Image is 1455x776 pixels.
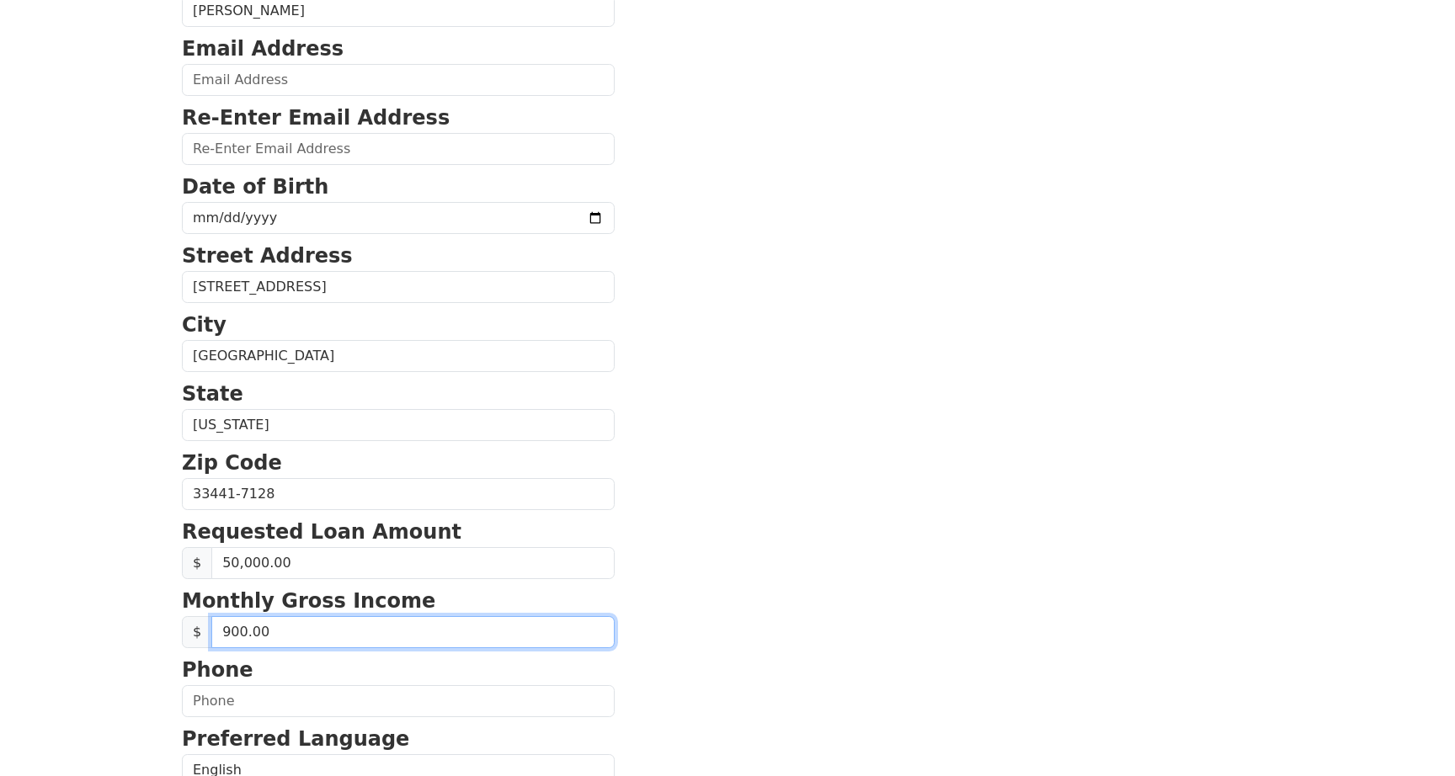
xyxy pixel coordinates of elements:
[182,340,615,372] input: City
[182,616,212,648] span: $
[182,451,282,475] strong: Zip Code
[182,133,615,165] input: Re-Enter Email Address
[182,244,353,268] strong: Street Address
[182,37,344,61] strong: Email Address
[182,175,328,199] strong: Date of Birth
[182,685,615,717] input: Phone
[182,64,615,96] input: Email Address
[182,547,212,579] span: $
[182,586,615,616] p: Monthly Gross Income
[182,520,461,544] strong: Requested Loan Amount
[182,382,243,406] strong: State
[182,271,615,303] input: Street Address
[211,547,615,579] input: Requested Loan Amount
[182,478,615,510] input: Zip Code
[182,658,253,682] strong: Phone
[182,106,450,130] strong: Re-Enter Email Address
[182,727,409,751] strong: Preferred Language
[182,313,227,337] strong: City
[211,616,615,648] input: 0.00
